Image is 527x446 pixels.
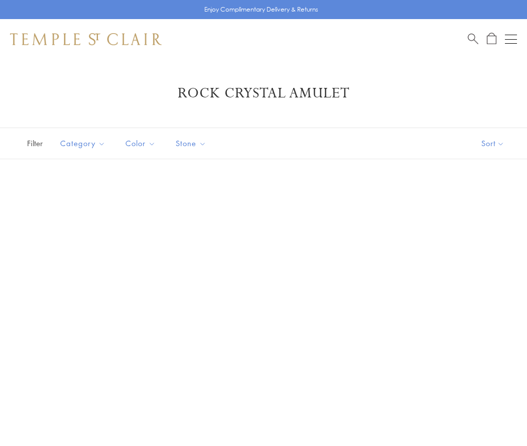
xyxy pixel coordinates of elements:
[459,128,527,159] button: Show sort by
[171,137,214,150] span: Stone
[204,5,318,15] p: Enjoy Complimentary Delivery & Returns
[487,33,496,45] a: Open Shopping Bag
[120,137,163,150] span: Color
[468,33,478,45] a: Search
[505,33,517,45] button: Open navigation
[53,132,113,155] button: Category
[25,84,502,102] h1: Rock Crystal Amulet
[168,132,214,155] button: Stone
[55,137,113,150] span: Category
[10,33,162,45] img: Temple St. Clair
[118,132,163,155] button: Color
